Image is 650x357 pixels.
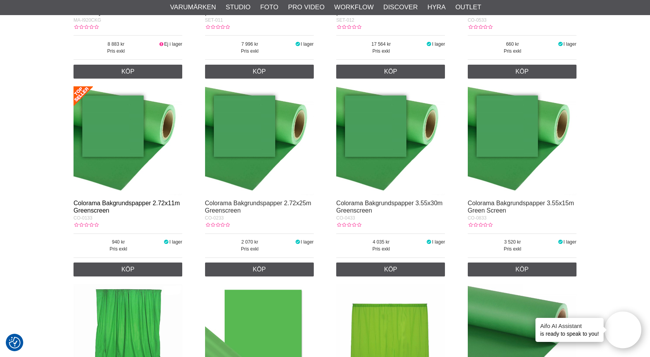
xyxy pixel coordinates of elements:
a: Köp [205,65,314,79]
a: Outlet [455,2,481,12]
i: I lager [294,239,301,245]
a: Green Screen Studiobakgrund 4 meter | Manfrotto [205,2,311,16]
div: Kundbetyg: 0 [468,24,493,31]
span: Pris exkl [205,48,295,55]
span: 3 520 [468,239,558,245]
img: Colorama Bakgrundspapper 2.72x11m Greenscreen [74,86,182,195]
span: I lager [563,239,576,245]
span: 2 070 [205,239,295,245]
span: I lager [169,239,182,245]
a: Green Screen Studiobakgrund 8 meter | Manfrotto [336,2,443,16]
a: Hyra [428,2,446,12]
span: Pris exkl [336,245,426,252]
a: Köp [336,65,445,79]
span: MA-I920CKG [74,17,101,23]
div: Kundbetyg: 0 [336,24,361,31]
a: Köp [336,263,445,276]
span: 660 [468,41,558,48]
a: Köp [205,263,314,276]
img: Revisit consent button [9,337,21,348]
span: Pris exkl [74,245,163,252]
span: Pris exkl [205,245,295,252]
div: is ready to speak to you! [535,318,604,342]
span: CO-0833 [468,215,487,221]
a: Colorama Bakgrundspapper 2.72x25m Greenscreen [205,200,311,214]
span: Pris exkl [468,48,558,55]
a: Discover [383,2,418,12]
span: Pris exkl [468,245,558,252]
a: Varumärken [170,2,216,12]
span: 940 [74,239,163,245]
a: Studio [226,2,250,12]
span: 7 996 [205,41,295,48]
span: 17 564 [336,41,426,48]
a: Pro Video [288,2,324,12]
a: Colorama Bakgrundspapper 1.35x11m Greenscreen [468,2,574,16]
span: SET-012 [336,17,354,23]
span: CO-0533 [468,17,487,23]
i: I lager [558,239,564,245]
span: CO-0433 [336,215,355,221]
a: Colorama Bakgrundspapper 3.55x15m Green Screen [468,200,574,214]
div: Kundbetyg: 0 [205,24,230,31]
div: Kundbetyg: 0 [336,221,361,228]
div: Kundbetyg: 0 [205,221,230,228]
span: CO-0133 [74,215,92,221]
i: Ej i lager [159,41,164,47]
span: Ej i lager [164,41,182,47]
a: Colorama Bakgrundspapper 2.72x11m Greenscreen [74,200,180,214]
i: I lager [294,41,301,47]
img: Colorama Bakgrundspapper 2.72x25m Greenscreen [205,86,314,195]
button: Samtyckesinställningar [9,336,21,350]
a: Köp [468,263,576,276]
i: I lager [163,239,169,245]
span: 4 035 [336,239,426,245]
span: I lager [432,41,445,47]
a: Foto [260,2,278,12]
div: Kundbetyg: 0 [74,221,98,228]
img: Colorama Bakgrundspapper 3.55x30m Greenscreen [336,86,445,195]
a: Köp [74,263,182,276]
i: I lager [426,239,432,245]
i: I lager [426,41,432,47]
span: 8 883 [74,41,159,48]
span: CO-0233 [205,215,224,221]
img: Colorama Bakgrundspapper 3.55x15m Green Screen [468,86,576,195]
span: SET-011 [205,17,223,23]
div: Kundbetyg: 0 [74,24,98,31]
a: Colorama Bakgrundspapper 3.55x30m Greenscreen [336,200,443,214]
a: Köp [74,65,182,79]
span: I lager [301,41,313,47]
a: Köp [468,65,576,79]
div: Kundbetyg: 0 [468,221,493,228]
i: I lager [558,41,564,47]
span: I lager [432,239,445,245]
span: I lager [301,239,313,245]
a: Avenger Butterfly Textil I920CKG Cromakey Green 360x360 [74,2,164,16]
span: Pris exkl [336,48,426,55]
a: Workflow [334,2,374,12]
span: Pris exkl [74,48,159,55]
span: I lager [563,41,576,47]
h4: Aifo AI Assistant [540,322,599,330]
